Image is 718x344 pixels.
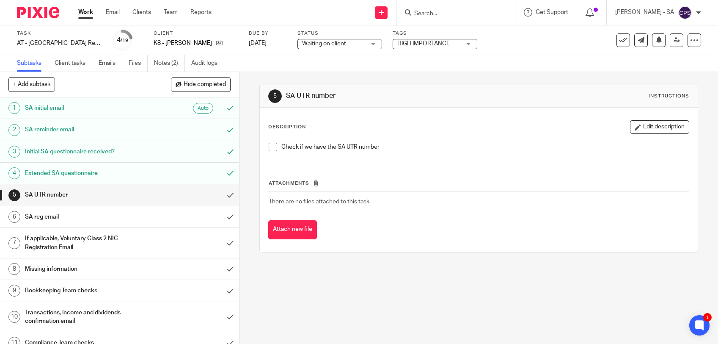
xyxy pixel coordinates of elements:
[286,92,497,100] h1: SA UTR number
[25,284,151,297] h1: Bookkeeping Team checks
[129,55,148,72] a: Files
[268,220,317,239] button: Attach new file
[615,8,674,17] p: [PERSON_NAME] - SA
[297,30,382,37] label: Status
[25,167,151,180] h1: Extended SA questionnaire
[164,8,178,17] a: Team
[117,35,128,45] div: 4
[536,9,568,15] span: Get Support
[25,102,151,114] h1: SA initial email
[193,103,213,114] div: Auto
[703,313,712,322] div: 1
[8,285,20,297] div: 9
[649,93,689,100] div: Instructions
[8,167,20,179] div: 4
[8,189,20,201] div: 5
[191,55,224,72] a: Audit logs
[154,39,212,47] p: K8 - [PERSON_NAME]
[25,123,151,136] h1: SA reminder email
[99,55,122,72] a: Emails
[106,8,120,17] a: Email
[154,55,185,72] a: Notes (2)
[171,77,231,92] button: Hide completed
[190,8,212,17] a: Reports
[25,189,151,201] h1: SA UTR number
[8,77,55,92] button: + Add subtask
[25,232,151,254] h1: If applicable, Voluntary Class 2 NIC Registration Email
[17,7,59,18] img: Pixie
[8,102,20,114] div: 1
[8,211,20,223] div: 6
[397,41,450,47] span: HIGH IMPORTANCE
[17,30,102,37] label: Task
[8,124,20,136] div: 2
[269,181,309,186] span: Attachments
[25,263,151,275] h1: Missing information
[678,6,692,19] img: svg%3E
[25,145,151,158] h1: Initial SA questionnaire received?
[55,55,92,72] a: Client tasks
[8,263,20,275] div: 8
[268,124,306,130] p: Description
[8,311,20,323] div: 10
[393,30,477,37] label: Tags
[630,120,689,134] button: Edit description
[25,211,151,223] h1: SA reg email
[154,30,238,37] label: Client
[184,81,226,88] span: Hide completed
[17,55,48,72] a: Subtasks
[302,41,346,47] span: Waiting on client
[121,38,128,43] small: /19
[268,89,282,103] div: 5
[17,39,102,47] div: AT - [GEOGRAPHIC_DATA] Return - PE [DATE]
[269,199,371,205] span: There are no files attached to this task.
[78,8,93,17] a: Work
[281,143,689,151] p: Check if we have the SA UTR number
[249,30,287,37] label: Due by
[17,39,102,47] div: AT - SA Return - PE 05-04-2025
[132,8,151,17] a: Clients
[413,10,490,18] input: Search
[8,146,20,158] div: 3
[25,306,151,328] h1: Transactions, income and dividends confirmation email
[249,40,267,46] span: [DATE]
[8,237,20,249] div: 7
